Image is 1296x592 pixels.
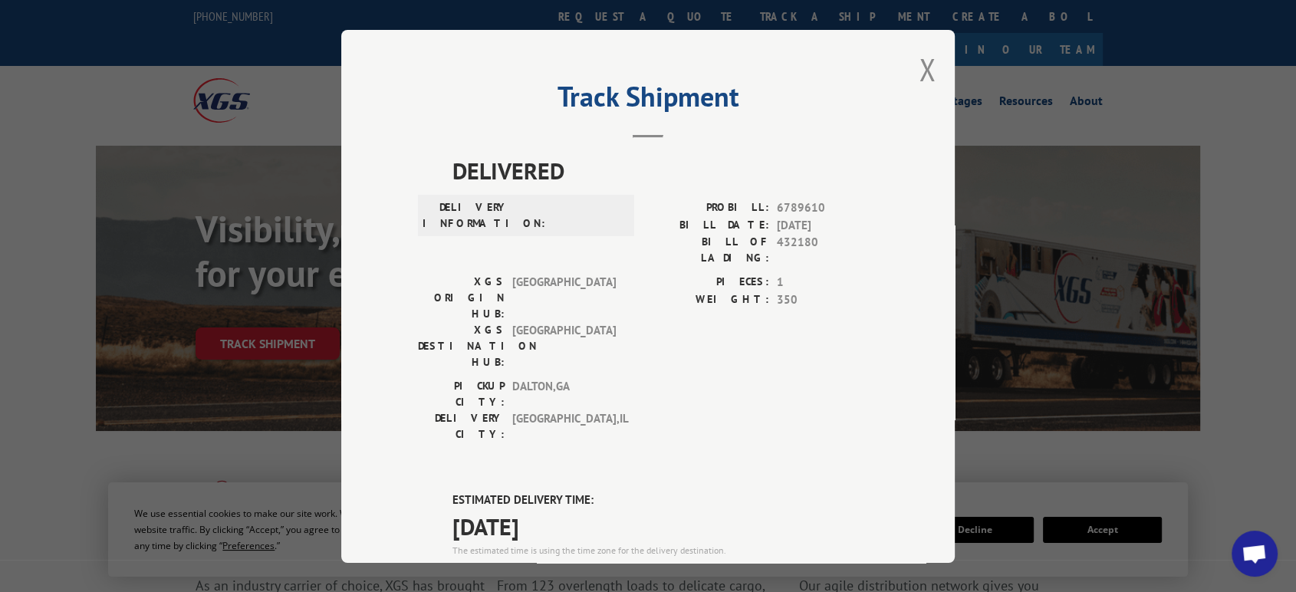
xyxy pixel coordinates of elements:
label: PIECES: [648,274,769,291]
span: [GEOGRAPHIC_DATA] [512,274,616,322]
span: [DATE] [452,508,878,543]
span: DALTON , GA [512,378,616,410]
label: ESTIMATED DELIVERY TIME: [452,492,878,509]
span: DELIVERED [452,153,878,188]
span: [GEOGRAPHIC_DATA] [512,322,616,370]
label: PICKUP CITY: [418,378,505,410]
h2: Track Shipment [418,86,878,115]
label: XGS ORIGIN HUB: [418,274,505,322]
span: 1 [777,274,878,291]
label: DELIVERY CITY: [418,410,505,442]
button: Close modal [919,49,936,90]
span: 432180 [777,234,878,266]
label: DELIVERY INFORMATION: [423,199,509,232]
span: [DATE] [777,216,878,234]
span: 6789610 [777,199,878,217]
label: WEIGHT: [648,291,769,308]
label: BILL DATE: [648,216,769,234]
label: XGS DESTINATION HUB: [418,322,505,370]
div: Open chat [1232,531,1278,577]
label: BILL OF LADING: [648,234,769,266]
label: PROBILL: [648,199,769,217]
span: [GEOGRAPHIC_DATA] , IL [512,410,616,442]
div: The estimated time is using the time zone for the delivery destination. [452,543,878,557]
span: 350 [777,291,878,308]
